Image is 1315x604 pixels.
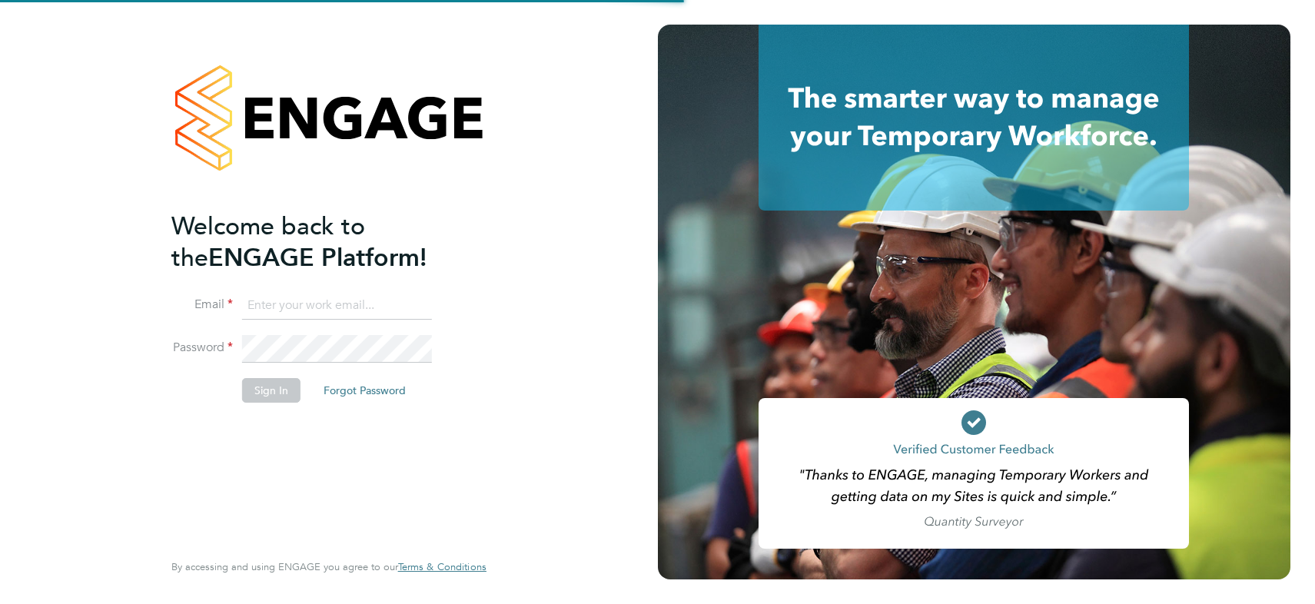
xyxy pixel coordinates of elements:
[398,561,486,573] a: Terms & Conditions
[171,340,233,356] label: Password
[398,560,486,573] span: Terms & Conditions
[242,292,432,320] input: Enter your work email...
[311,378,418,403] button: Forgot Password
[171,297,233,313] label: Email
[171,211,471,274] h2: ENGAGE Platform!
[171,211,365,273] span: Welcome back to the
[242,378,301,403] button: Sign In
[171,560,486,573] span: By accessing and using ENGAGE you agree to our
